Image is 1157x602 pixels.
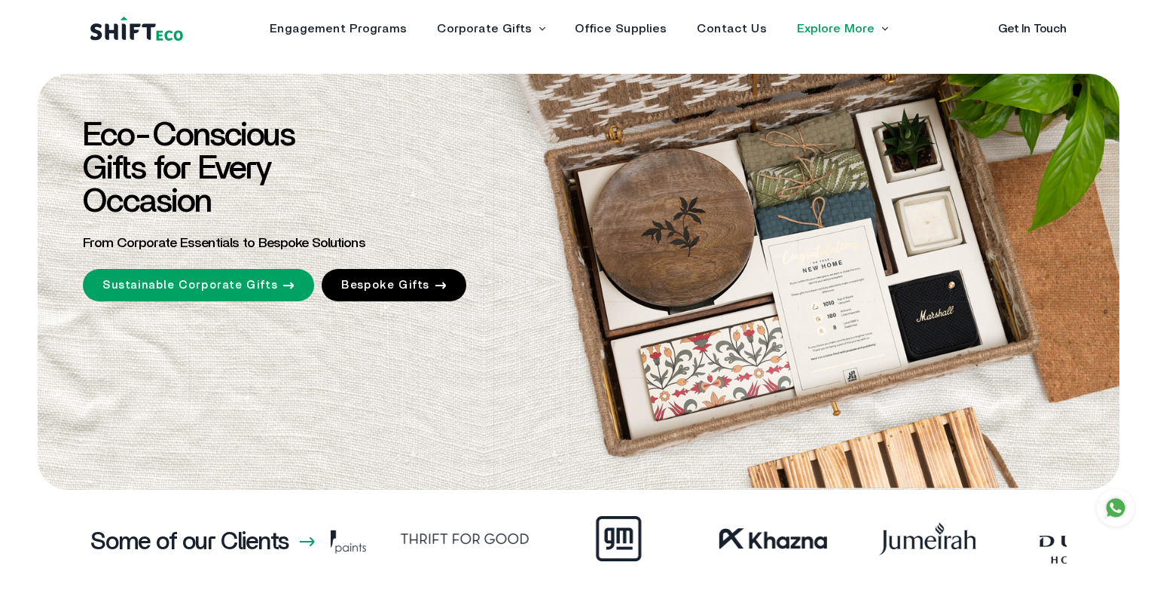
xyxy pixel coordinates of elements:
[797,23,875,35] a: Explore More
[90,530,288,554] h3: Some of our Clients
[83,269,314,301] a: Sustainable Corporate Gifts
[270,23,407,35] a: Engagement Programs
[83,119,295,218] span: Eco-Conscious Gifts for Every Occasion
[996,512,1150,565] img: Frame_41.webp
[533,512,687,565] img: Frame_42.webp
[998,23,1067,35] a: Get In Touch
[575,23,667,35] a: Office Supplies
[697,23,767,35] a: Contact Us
[322,269,466,301] a: Bespoke Gifts
[83,237,365,250] span: From Corporate Essentials to Bespoke Solutions
[437,23,532,35] a: Corporate Gifts
[841,512,996,565] img: Frame_38.webp
[687,512,841,565] img: Frame_59.webp
[378,512,533,565] img: Frame_67.webp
